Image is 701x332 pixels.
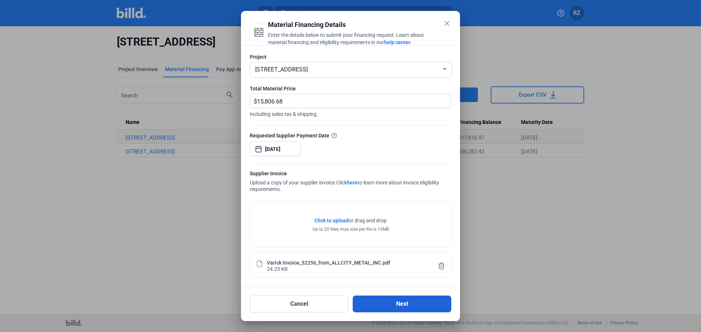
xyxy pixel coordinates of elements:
[255,142,262,149] button: Open calendar
[257,94,443,108] input: 0.00
[313,226,389,233] div: Up to 20 files, max size per file is 15MB
[250,108,451,118] span: Including sales tax & shipping.
[250,94,257,106] span: $
[347,180,357,185] a: here
[250,170,451,179] div: Supplier Invoice
[250,31,433,47] div: Enter the details below to submit your financing request. Learn about material financing and elig...
[250,296,348,312] button: Cancel
[384,39,410,45] a: help center
[255,66,308,73] span: [STREET_ADDRESS]
[353,296,451,312] button: Next
[267,259,390,265] div: Varick Invoice_52256_from_ALLCITY_METAL_INC.pdf
[250,132,451,139] div: Requested Supplier Payment Date
[265,145,296,153] input: Select date
[410,39,412,45] span: .
[250,180,439,192] span: Click to learn more about invoice eligibility requirements.
[314,218,349,223] span: Click to upload
[250,85,451,92] div: Total Material Price
[443,19,451,28] mat-icon: close
[250,170,451,194] div: Upload a copy of your supplier invoice.
[250,20,433,30] div: Material Financing Details
[349,217,387,224] span: or drag and drop
[250,53,451,60] div: Project
[267,265,288,272] div: 24.23 KB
